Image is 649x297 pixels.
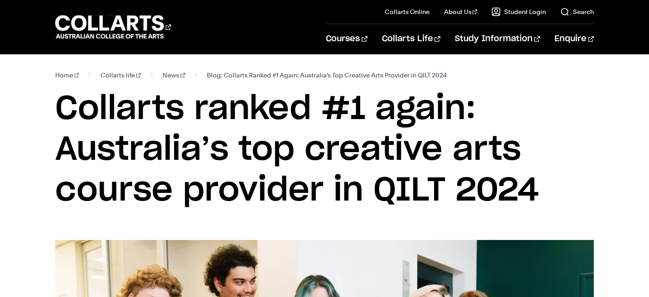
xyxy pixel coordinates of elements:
[444,7,477,16] a: About Us
[382,24,440,54] a: Collarts Life
[455,24,540,54] a: Study Information
[326,24,367,54] a: Courses
[207,69,447,81] span: Blog: Collarts Ranked #1 Again: Australia’s Top Creative Arts Provider in QILT 2024
[385,7,429,16] a: Collarts Online
[55,14,171,40] div: Go to homepage
[162,69,185,81] a: News
[100,69,141,81] a: Collarts life
[55,69,79,81] a: Home
[55,89,594,211] h1: Collarts ranked #1 again: Australia’s top creative arts course provider in QILT 2024
[492,7,546,16] a: Student Login
[560,7,594,16] a: Search
[554,24,594,54] a: Enquire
